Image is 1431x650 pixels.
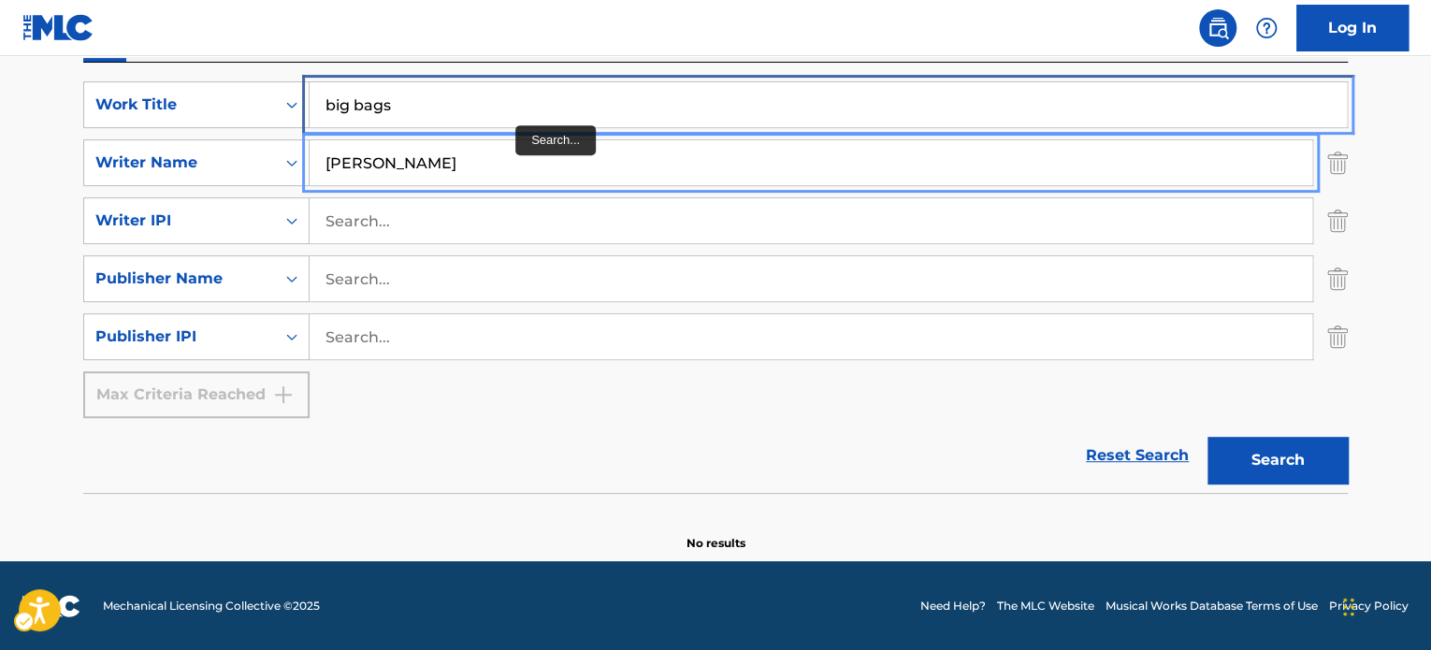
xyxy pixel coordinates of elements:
[1329,598,1409,614] a: Privacy Policy
[275,82,309,127] div: On
[1327,313,1348,360] img: Delete Criterion
[22,14,94,41] img: MLC Logo
[95,94,264,116] div: Work Title
[1343,579,1354,635] div: Drag
[687,513,745,552] p: No results
[95,267,264,290] div: Publisher Name
[1327,139,1348,186] img: Delete Criterion
[22,595,80,617] img: logo
[310,314,1312,359] input: Search...
[310,140,1312,185] input: Search...
[310,82,1347,127] input: Search...
[1337,560,1431,650] div: Chat Widget
[275,140,309,185] div: On
[310,256,1312,301] input: Search...
[275,198,309,243] div: On
[1106,598,1318,614] a: Musical Works Database Terms of Use
[95,209,264,232] div: Writer IPI
[275,256,309,301] div: On
[1327,197,1348,244] img: Delete Criterion
[1337,560,1431,650] iframe: Hubspot Iframe
[310,198,1312,243] input: Search...
[83,81,1348,493] form: Search Form
[1207,437,1348,484] button: Search
[1207,17,1229,39] img: search
[920,598,986,614] a: Need Help?
[275,314,309,359] div: On
[103,598,320,614] span: Mechanical Licensing Collective © 2025
[1255,17,1278,39] img: help
[95,325,264,348] div: Publisher IPI
[1327,255,1348,302] img: Delete Criterion
[95,152,264,174] div: Writer Name
[1077,435,1198,476] a: Reset Search
[1296,5,1409,51] a: Log In
[997,598,1094,614] a: The MLC Website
